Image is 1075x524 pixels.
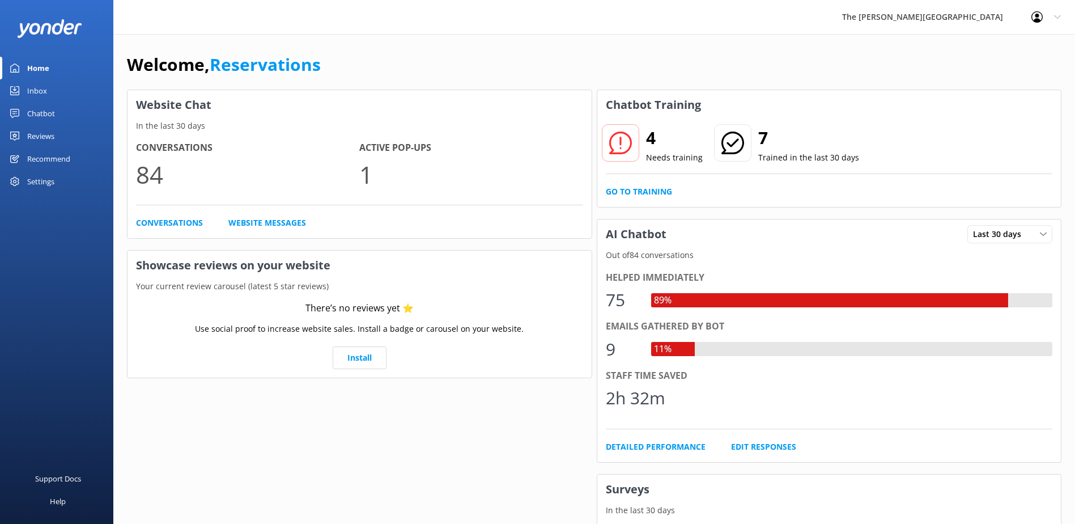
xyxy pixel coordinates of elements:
h1: Welcome, [127,51,321,78]
div: Home [27,57,49,79]
div: Staff time saved [606,369,1053,383]
h3: Showcase reviews on your website [128,251,592,280]
p: Trained in the last 30 days [758,151,859,164]
div: Chatbot [27,102,55,125]
div: 9 [606,336,640,363]
a: Reservations [210,53,321,76]
p: In the last 30 days [597,504,1061,517]
h3: Surveys [597,475,1061,504]
div: Inbox [27,79,47,102]
span: Last 30 days [973,228,1028,240]
img: yonder-white-logo.png [17,19,82,38]
p: Your current review carousel (latest 5 star reviews) [128,280,592,293]
h3: Website Chat [128,90,592,120]
div: 11% [651,342,674,357]
h4: Active Pop-ups [359,141,583,155]
div: Support Docs [35,467,81,490]
h3: AI Chatbot [597,219,675,249]
p: 1 [359,155,583,193]
div: Settings [27,170,54,193]
a: Go to Training [606,185,672,198]
h2: 7 [758,124,859,151]
div: Helped immediately [606,271,1053,285]
p: Needs training [646,151,703,164]
div: 2h 32m [606,384,665,412]
div: 75 [606,286,640,314]
p: 84 [136,155,359,193]
h2: 4 [646,124,703,151]
div: 89% [651,293,674,308]
h3: Chatbot Training [597,90,709,120]
a: Install [333,346,386,369]
a: Conversations [136,217,203,229]
div: There’s no reviews yet ⭐ [305,301,414,316]
p: In the last 30 days [128,120,592,132]
div: Help [50,490,66,513]
h4: Conversations [136,141,359,155]
p: Use social proof to increase website sales. Install a badge or carousel on your website. [195,323,524,335]
div: Emails gathered by bot [606,319,1053,334]
div: Reviews [27,125,54,147]
a: Detailed Performance [606,441,706,453]
p: Out of 84 conversations [597,249,1061,261]
a: Website Messages [228,217,306,229]
a: Edit Responses [731,441,796,453]
div: Recommend [27,147,70,170]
